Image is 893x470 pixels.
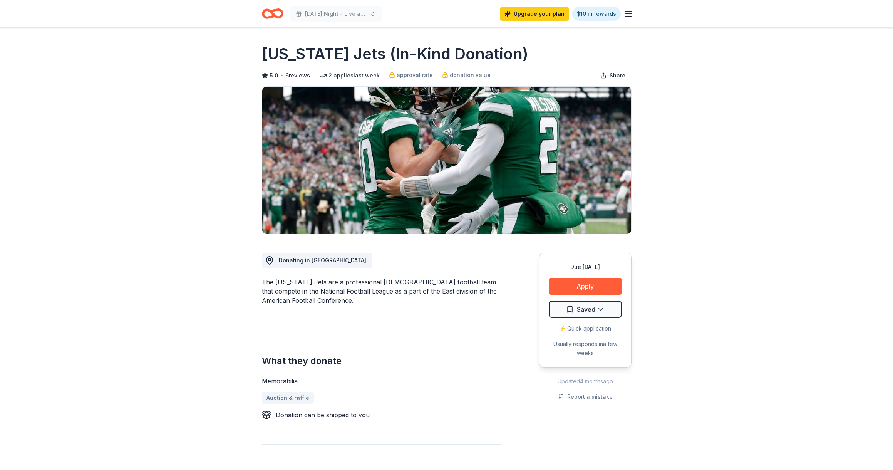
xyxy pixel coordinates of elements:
[319,71,380,80] div: 2 applies last week
[270,71,278,80] span: 5.0
[276,410,370,420] div: Donation can be shipped to you
[262,5,283,23] a: Home
[305,9,367,18] span: [DATE] Night - Live at the Library!
[539,377,632,386] div: Updated 4 months ago
[279,257,366,264] span: Donating in [GEOGRAPHIC_DATA]
[450,70,491,80] span: donation value
[442,70,491,80] a: donation value
[572,7,621,21] a: $10 in rewards
[549,278,622,295] button: Apply
[262,43,528,65] h1: [US_STATE] Jets (In-Kind Donation)
[262,392,314,404] a: Auction & raffle
[285,71,310,80] button: 6reviews
[594,68,632,83] button: Share
[280,72,283,79] span: •
[500,7,569,21] a: Upgrade your plan
[549,339,622,358] div: Usually responds in a few weeks
[549,301,622,318] button: Saved
[389,70,433,80] a: approval rate
[558,392,613,401] button: Report a mistake
[262,87,631,234] img: Image for New York Jets (In-Kind Donation)
[610,71,625,80] span: Share
[262,376,502,386] div: Memorabilia
[262,277,502,305] div: The [US_STATE] Jets are a professional [DEMOGRAPHIC_DATA] football team that compete in the Natio...
[397,70,433,80] span: approval rate
[577,304,595,314] span: Saved
[549,262,622,272] div: Due [DATE]
[549,324,622,333] div: ⚡️ Quick application
[262,355,502,367] h2: What they donate
[290,6,382,22] button: [DATE] Night - Live at the Library!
